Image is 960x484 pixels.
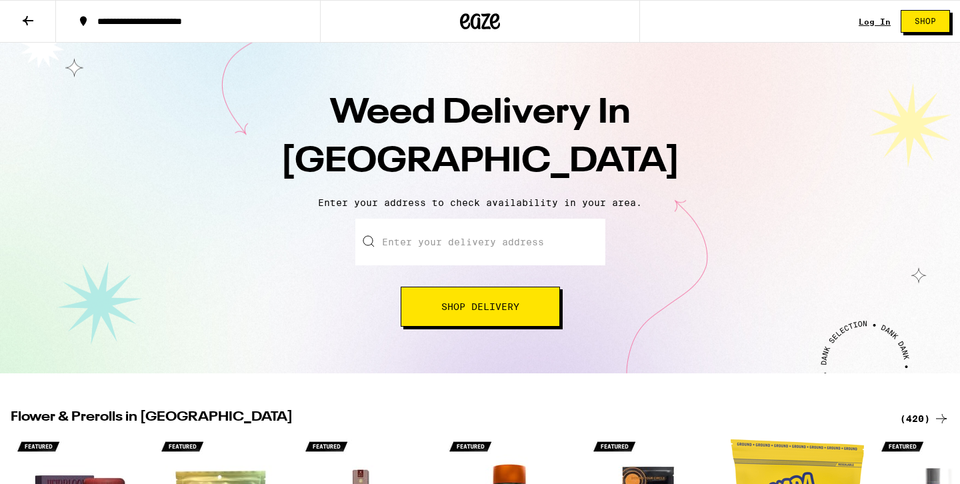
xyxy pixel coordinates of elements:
[891,10,960,33] a: Shop
[401,287,560,327] button: Shop Delivery
[859,17,891,26] a: Log In
[441,302,519,311] span: Shop Delivery
[11,411,884,427] h2: Flower & Prerolls in [GEOGRAPHIC_DATA]
[281,145,680,179] span: [GEOGRAPHIC_DATA]
[900,411,949,427] a: (420)
[13,197,947,208] p: Enter your address to check availability in your area.
[901,10,950,33] button: Shop
[915,17,936,25] span: Shop
[355,219,605,265] input: Enter your delivery address
[247,89,713,187] h1: Weed Delivery In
